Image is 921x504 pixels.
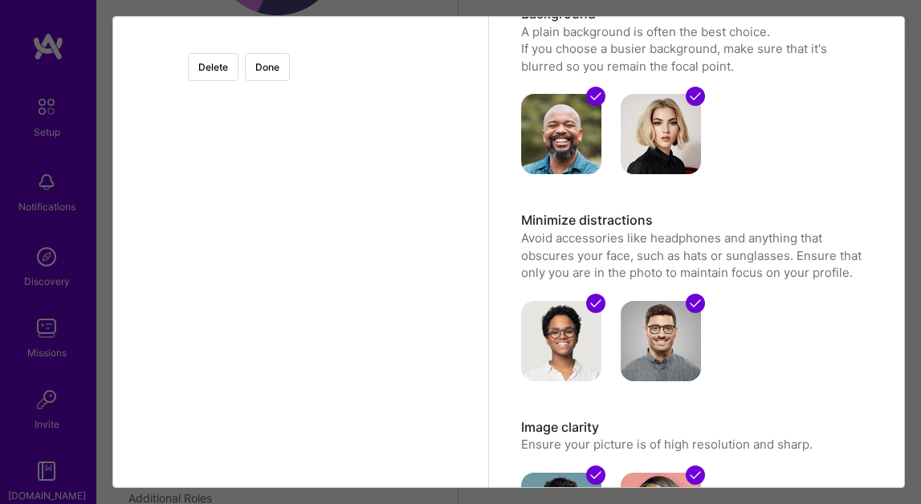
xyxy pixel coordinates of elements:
[188,53,238,81] button: Delete
[245,53,290,81] button: Done
[521,40,868,75] div: If you choose a busier background, make sure that it's blurred so you remain the focal point.
[521,419,868,437] h3: Image clarity
[621,301,701,381] img: avatar
[521,301,601,381] img: avatar
[521,230,868,281] p: Avoid accessories like headphones and anything that obscures your face, such as hats or sunglasse...
[521,436,868,453] p: Ensure your picture is of high resolution and sharp.
[621,94,701,174] img: avatar
[521,23,868,40] div: A plain background is often the best choice.
[521,94,601,174] img: avatar
[521,212,868,230] h3: Minimize distractions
